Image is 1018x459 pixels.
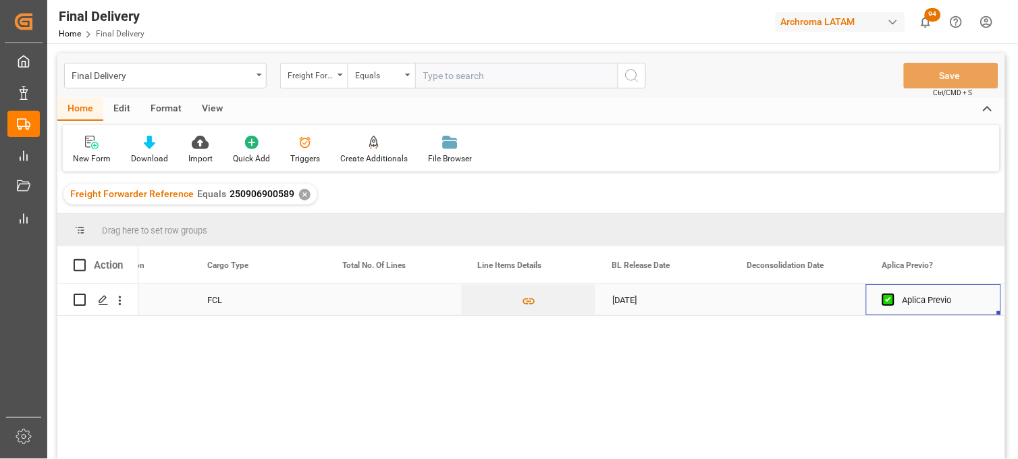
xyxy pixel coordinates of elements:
[428,153,472,165] div: File Browser
[747,261,824,270] span: Deconsolidation Date
[59,6,144,26] div: Final Delivery
[280,63,348,88] button: open menu
[477,261,541,270] span: Line Items Details
[103,98,140,121] div: Edit
[64,63,267,88] button: open menu
[925,8,941,22] span: 94
[59,29,81,38] a: Home
[903,285,985,316] div: Aplica Previo
[941,7,971,37] button: Help Center
[911,7,941,37] button: show 94 new notifications
[904,63,998,88] button: Save
[57,98,103,121] div: Home
[288,66,333,82] div: Freight Forwarder Reference
[73,153,111,165] div: New Form
[348,63,415,88] button: open menu
[102,225,207,236] span: Drag here to set row groups
[299,189,311,200] div: ✕
[776,9,911,34] button: Archroma LATAM
[618,63,646,88] button: search button
[140,98,192,121] div: Format
[290,153,320,165] div: Triggers
[57,284,138,316] div: Press SPACE to select this row.
[342,261,406,270] span: Total No. Of Lines
[207,261,248,270] span: Cargo Type
[94,259,123,271] div: Action
[70,188,194,199] span: Freight Forwarder Reference
[192,98,233,121] div: View
[934,88,973,98] span: Ctrl/CMD + S
[882,261,934,270] span: Aplica Previo?
[131,153,168,165] div: Download
[191,284,326,315] div: FCL
[72,66,252,83] div: Final Delivery
[596,284,731,315] div: [DATE]
[612,261,670,270] span: BL Release Date
[188,153,213,165] div: Import
[355,66,401,82] div: Equals
[776,12,905,32] div: Archroma LATAM
[197,188,226,199] span: Equals
[340,153,408,165] div: Create Additionals
[233,153,270,165] div: Quick Add
[415,63,618,88] input: Type to search
[230,188,294,199] span: 250906900589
